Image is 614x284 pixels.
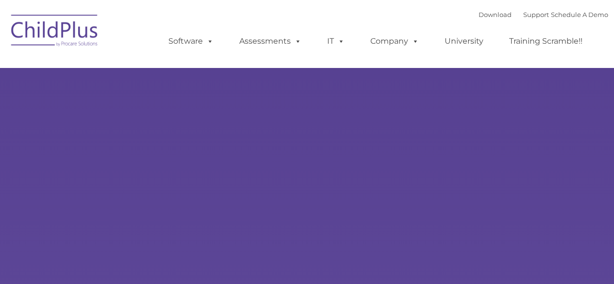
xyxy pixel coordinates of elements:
a: Software [159,32,223,51]
img: ChildPlus by Procare Solutions [6,8,103,56]
a: IT [317,32,354,51]
a: Download [479,11,512,18]
a: Support [523,11,549,18]
a: University [435,32,493,51]
a: Assessments [230,32,311,51]
a: Schedule A Demo [551,11,608,18]
a: Training Scramble!! [499,32,592,51]
font: | [479,11,608,18]
a: Company [361,32,429,51]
